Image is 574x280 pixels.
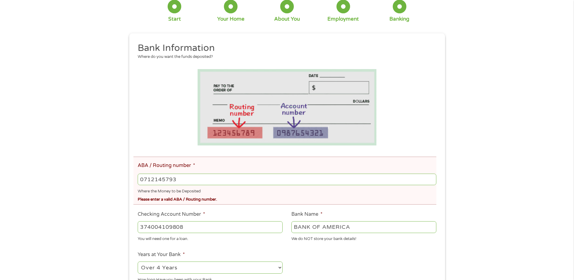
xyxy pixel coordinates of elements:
img: Routing number location [198,69,377,146]
input: 263177916 [138,174,436,185]
h2: Bank Information [138,42,432,54]
div: Where do you want the funds deposited? [138,54,432,60]
label: Years at Your Bank [138,252,185,258]
div: Please enter a valid ABA / Routing number. [138,195,436,203]
div: Where the Money to be Deposited [138,186,436,195]
label: Checking Account Number [138,211,205,218]
div: Employment [327,16,359,22]
label: ABA / Routing number [138,162,195,169]
div: Banking [389,16,409,22]
div: About You [274,16,300,22]
div: Start [168,16,181,22]
input: 345634636 [138,221,283,233]
div: Your Home [217,16,244,22]
label: Bank Name [291,211,323,218]
div: We do NOT store your bank details! [291,234,436,242]
div: You will need one for a loan. [138,234,283,242]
